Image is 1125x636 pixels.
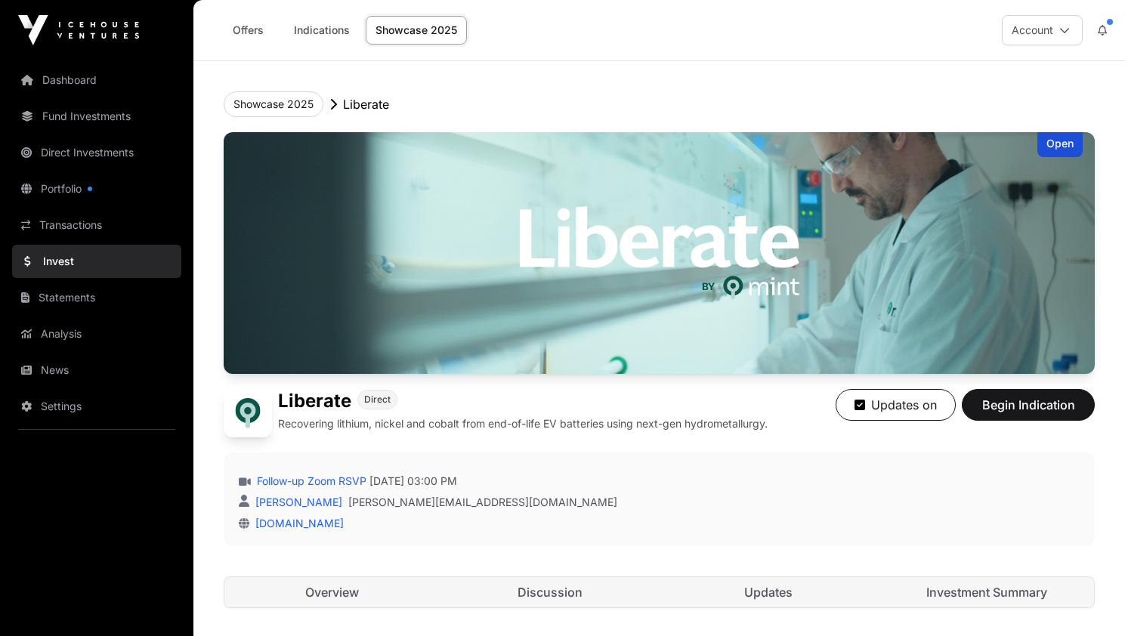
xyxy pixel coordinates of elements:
[12,136,181,169] a: Direct Investments
[12,172,181,205] a: Portfolio
[1002,15,1083,45] button: Account
[249,517,344,529] a: [DOMAIN_NAME]
[12,390,181,423] a: Settings
[348,495,617,510] a: [PERSON_NAME][EMAIL_ADDRESS][DOMAIN_NAME]
[224,389,272,437] img: Liberate
[254,474,366,489] a: Follow-up Zoom RSVP
[12,317,181,350] a: Analysis
[278,389,351,413] h1: Liberate
[224,577,440,607] a: Overview
[12,245,181,278] a: Invest
[218,16,278,45] a: Offers
[12,281,181,314] a: Statements
[981,396,1076,414] span: Begin Indication
[278,416,768,431] p: Recovering lithium, nickel and cobalt from end-of-life EV batteries using next-gen hydrometallurgy.
[1037,132,1083,157] div: Open
[18,15,139,45] img: Icehouse Ventures Logo
[12,208,181,242] a: Transactions
[369,474,457,489] span: [DATE] 03:00 PM
[12,354,181,387] a: News
[879,577,1094,607] a: Investment Summary
[836,389,956,421] button: Updates on
[366,16,467,45] a: Showcase 2025
[364,394,391,406] span: Direct
[252,496,342,508] a: [PERSON_NAME]
[224,132,1095,374] img: Liberate
[12,100,181,133] a: Fund Investments
[661,577,876,607] a: Updates
[443,577,658,607] a: Discussion
[12,63,181,97] a: Dashboard
[962,404,1095,419] a: Begin Indication
[343,95,389,113] p: Liberate
[284,16,360,45] a: Indications
[224,577,1094,607] nav: Tabs
[224,91,323,117] button: Showcase 2025
[962,389,1095,421] button: Begin Indication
